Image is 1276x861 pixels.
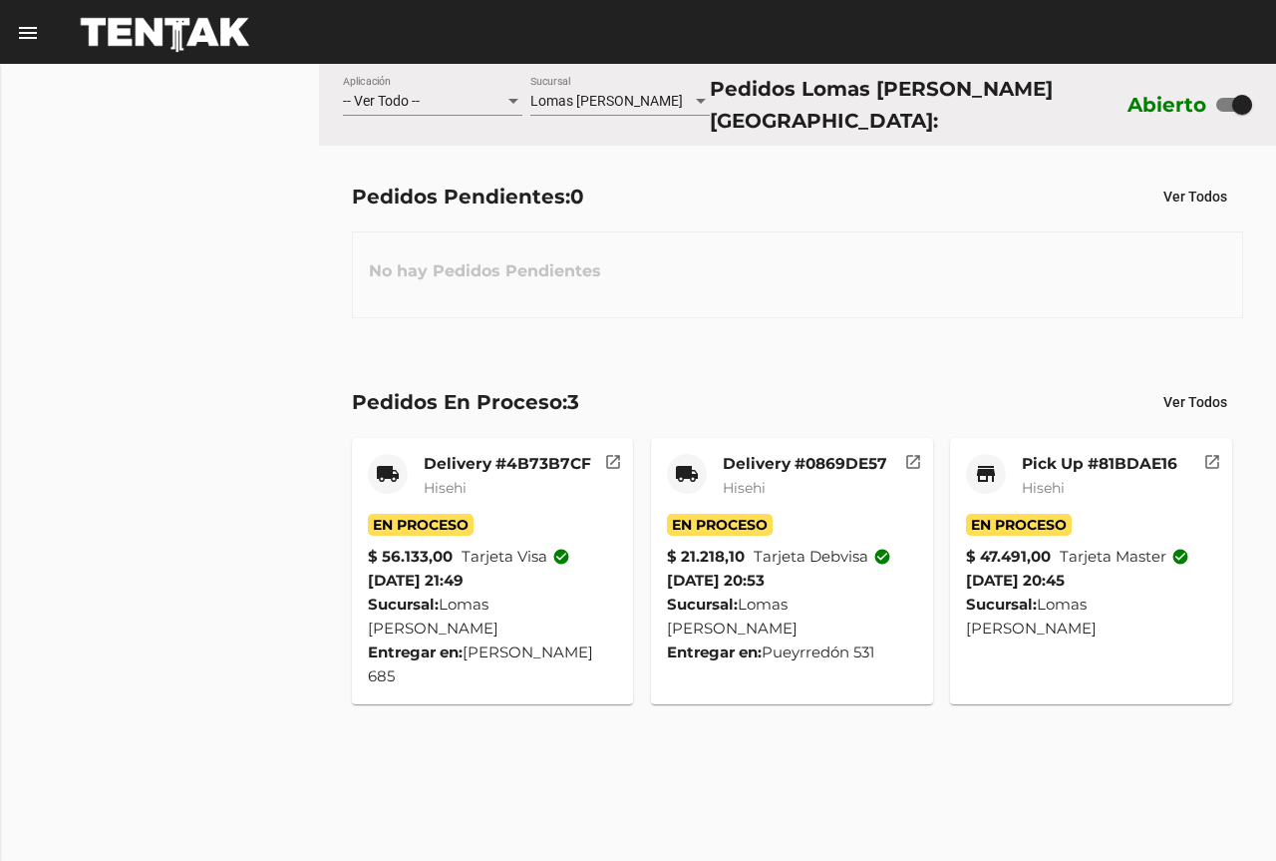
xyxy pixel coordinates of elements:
span: -- Ver Todo -- [343,93,420,109]
div: Lomas [PERSON_NAME] [368,593,618,641]
div: Pueyrredón 531 [667,641,917,664]
mat-icon: local_shipping [675,462,699,486]
span: Hisehi [424,479,467,497]
strong: $ 47.491,00 [966,545,1051,569]
span: [DATE] 20:45 [966,571,1065,590]
span: Ver Todos [1163,189,1227,205]
strong: Entregar en: [368,643,463,661]
strong: Sucursal: [368,595,439,614]
span: Hisehi [1022,479,1065,497]
mat-icon: open_in_new [604,450,622,468]
div: [PERSON_NAME] 685 [368,641,618,688]
span: En Proceso [667,514,773,536]
strong: $ 56.133,00 [368,545,453,569]
h3: No hay Pedidos Pendientes [353,241,617,301]
mat-icon: store [974,462,998,486]
span: 0 [570,185,584,209]
mat-icon: open_in_new [1203,450,1221,468]
span: [DATE] 21:49 [368,571,464,590]
div: Pedidos Pendientes: [352,181,584,213]
span: Hisehi [723,479,766,497]
div: Pedidos Lomas [PERSON_NAME][GEOGRAPHIC_DATA]: [710,73,1118,137]
span: Lomas [PERSON_NAME] [530,93,683,109]
span: Tarjeta visa [462,545,570,569]
strong: $ 21.218,10 [667,545,745,569]
button: Ver Todos [1147,179,1243,215]
label: Abierto [1127,89,1207,121]
div: Pedidos En Proceso: [352,386,579,418]
mat-card-title: Delivery #4B73B7CF [424,454,591,474]
span: 3 [567,390,579,414]
span: [DATE] 20:53 [667,571,765,590]
mat-card-title: Delivery #0869DE57 [723,454,887,474]
button: Ver Todos [1147,384,1243,420]
div: Lomas [PERSON_NAME] [966,593,1216,641]
mat-icon: menu [16,21,40,45]
strong: Entregar en: [667,643,762,661]
div: Lomas [PERSON_NAME] [667,593,917,641]
mat-icon: check_circle [552,548,570,566]
mat-icon: check_circle [873,548,891,566]
mat-card-title: Pick Up #81BDAE16 [1022,454,1177,474]
strong: Sucursal: [966,595,1037,614]
span: En Proceso [368,514,474,536]
span: Tarjeta master [1060,545,1189,569]
mat-icon: check_circle [1171,548,1189,566]
strong: Sucursal: [667,595,738,614]
mat-icon: open_in_new [904,450,922,468]
span: Tarjeta debvisa [754,545,891,569]
iframe: chat widget [1192,781,1256,841]
span: En Proceso [966,514,1072,536]
span: Ver Todos [1163,394,1227,410]
mat-icon: local_shipping [376,462,400,486]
